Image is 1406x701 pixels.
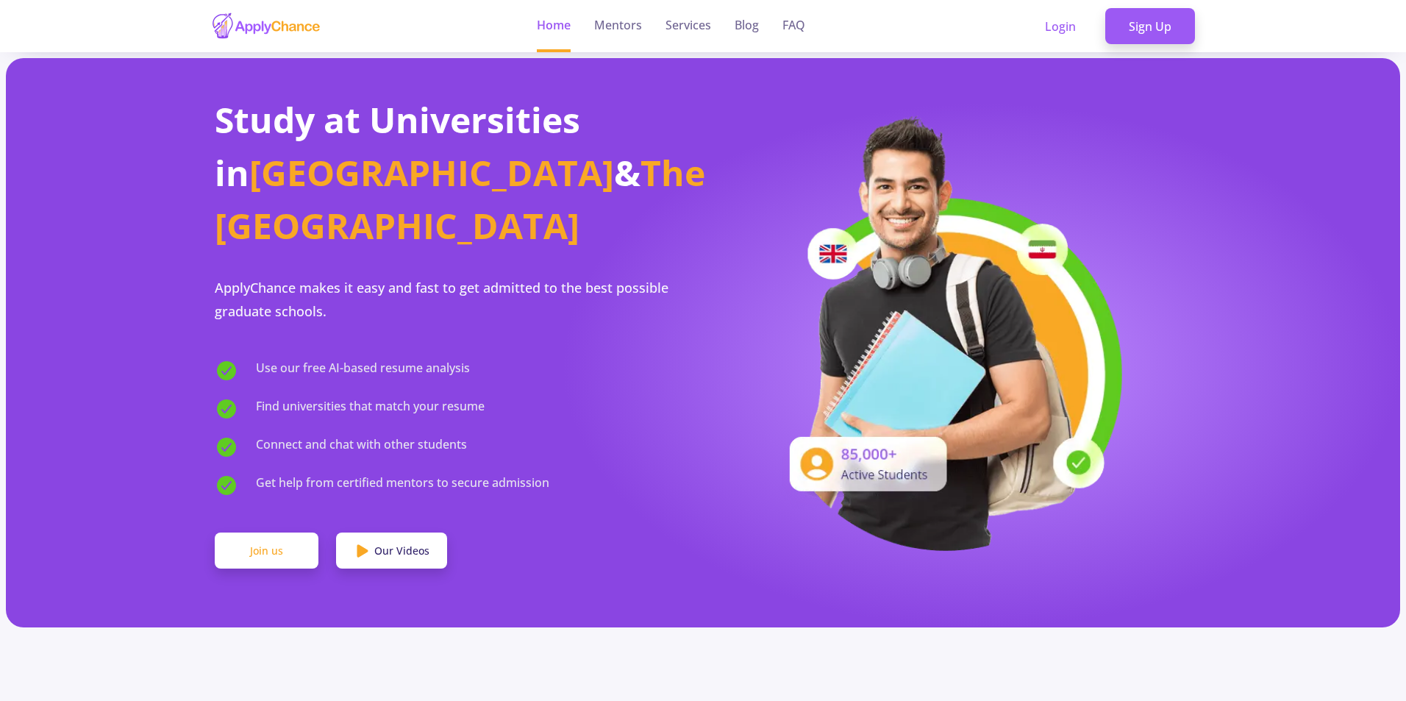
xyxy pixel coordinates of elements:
span: Our Videos [374,543,429,558]
span: ApplyChance makes it easy and fast to get admitted to the best possible graduate schools. [215,279,668,320]
a: Sign Up [1105,8,1195,45]
span: Find universities that match your resume [256,397,485,421]
img: applicant [767,112,1127,551]
span: Use our free AI-based resume analysis [256,359,470,382]
span: & [614,149,640,196]
span: Get help from certified mentors to secure admission [256,474,549,497]
a: Join us [215,533,318,569]
img: applychance logo [211,12,321,40]
span: Study at Universities in [215,96,580,196]
a: Login [1021,8,1099,45]
span: Connect and chat with other students [256,435,467,459]
span: [GEOGRAPHIC_DATA] [249,149,614,196]
a: Our Videos [336,533,447,569]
